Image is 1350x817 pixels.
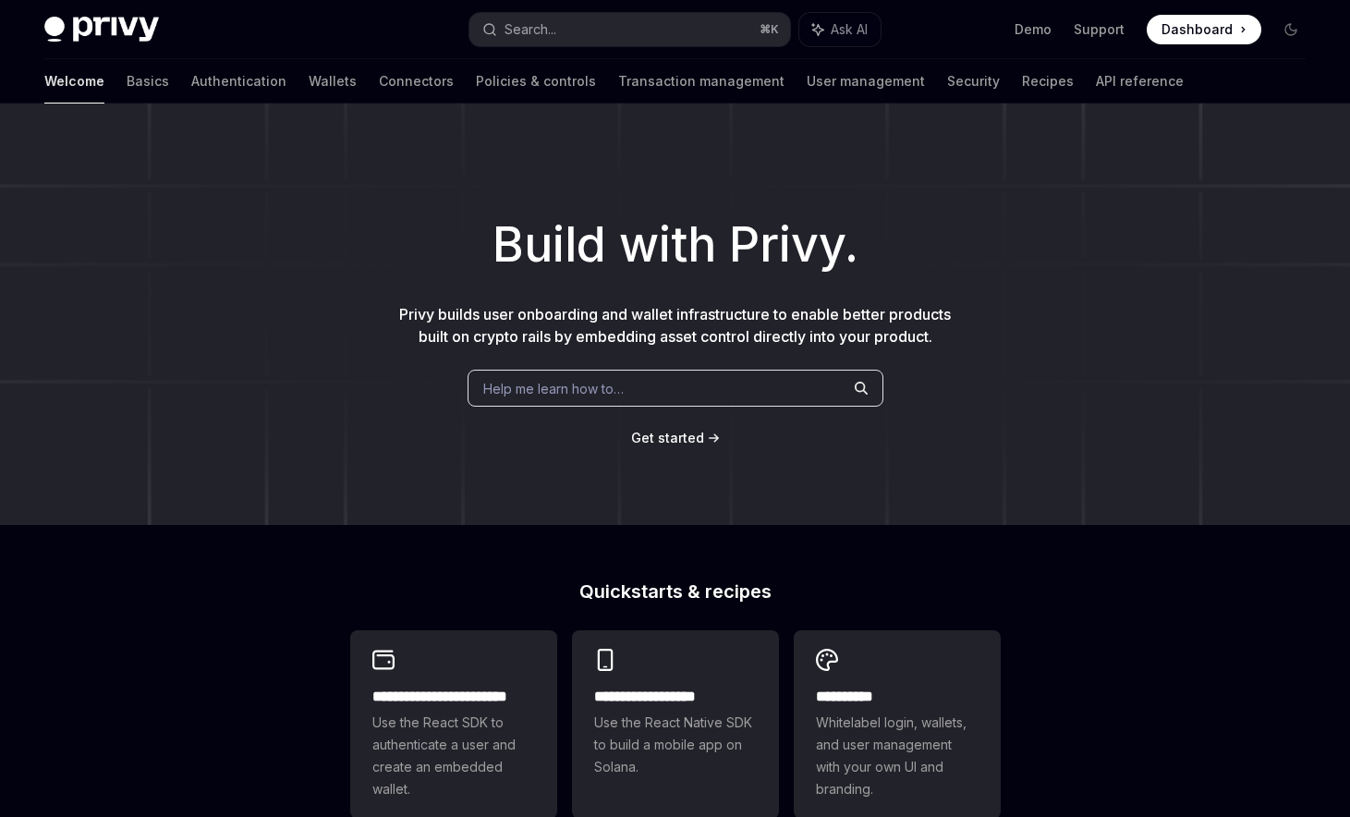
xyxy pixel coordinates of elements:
[350,582,1001,601] h2: Quickstarts & recipes
[1276,15,1306,44] button: Toggle dark mode
[469,13,789,46] button: Search...⌘K
[799,13,881,46] button: Ask AI
[831,20,868,39] span: Ask AI
[44,17,159,43] img: dark logo
[1074,20,1125,39] a: Support
[631,429,704,447] a: Get started
[760,22,779,37] span: ⌘ K
[807,59,925,104] a: User management
[1096,59,1184,104] a: API reference
[372,712,535,800] span: Use the React SDK to authenticate a user and create an embedded wallet.
[1161,20,1233,39] span: Dashboard
[309,59,357,104] a: Wallets
[618,59,784,104] a: Transaction management
[1015,20,1052,39] a: Demo
[1022,59,1074,104] a: Recipes
[399,305,951,346] span: Privy builds user onboarding and wallet infrastructure to enable better products built on crypto ...
[476,59,596,104] a: Policies & controls
[379,59,454,104] a: Connectors
[127,59,169,104] a: Basics
[631,430,704,445] span: Get started
[594,712,757,778] span: Use the React Native SDK to build a mobile app on Solana.
[30,209,1320,281] h1: Build with Privy.
[505,18,556,41] div: Search...
[816,712,979,800] span: Whitelabel login, wallets, and user management with your own UI and branding.
[947,59,1000,104] a: Security
[483,379,624,398] span: Help me learn how to…
[191,59,286,104] a: Authentication
[44,59,104,104] a: Welcome
[1147,15,1261,44] a: Dashboard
